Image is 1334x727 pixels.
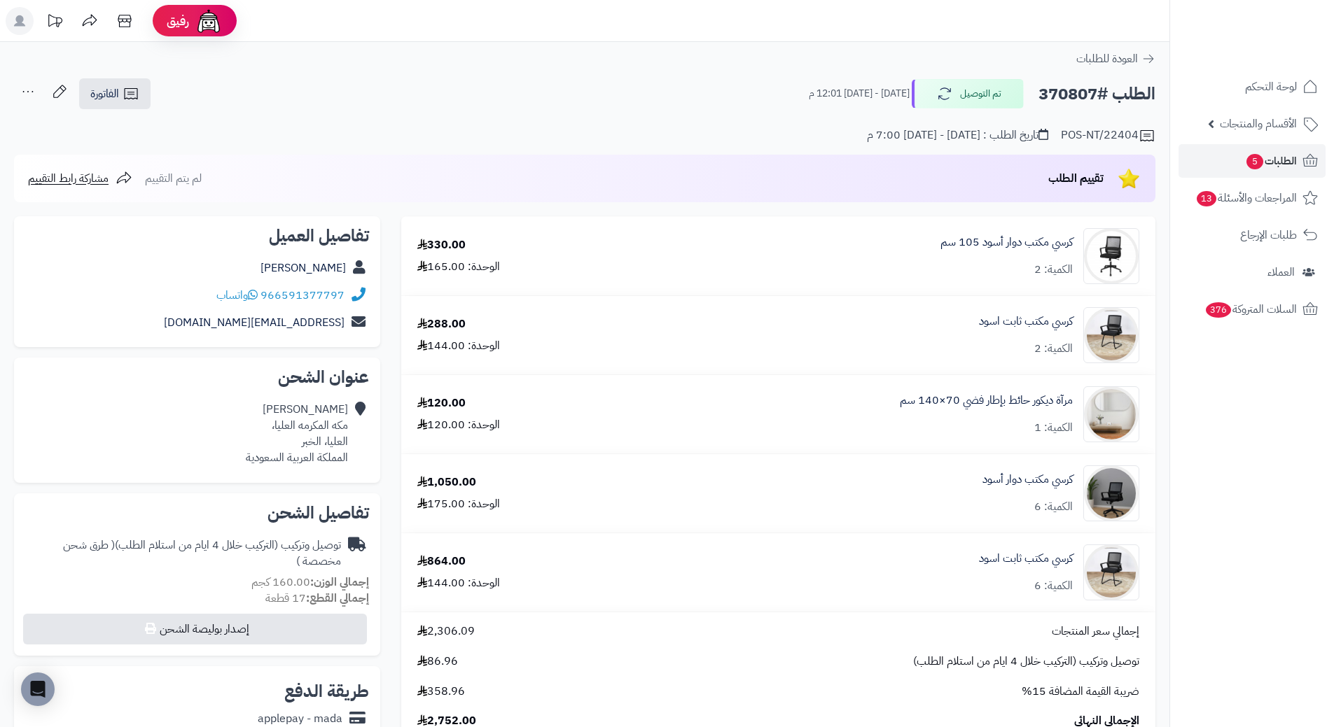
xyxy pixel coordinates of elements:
img: 1746973940-2-90x90.jpg [1084,307,1139,363]
div: [PERSON_NAME] مكه المكرمه العليا، العليا، الخبر المملكة العربية السعودية [246,402,348,465]
span: إجمالي سعر المنتجات [1052,623,1139,640]
button: تم التوصيل [912,79,1024,108]
a: واتساب [216,287,258,304]
a: 966591377797 [260,287,345,304]
div: الكمية: 2 [1034,341,1073,357]
a: العملاء [1179,255,1326,289]
span: تقييم الطلب [1048,170,1104,187]
div: applepay - mada [258,711,342,727]
span: مشاركة رابط التقييم [28,170,109,187]
h2: تفاصيل الشحن [25,504,369,521]
span: توصيل وتركيب (التركيب خلال 4 ايام من استلام الطلب) [913,654,1139,670]
strong: إجمالي القطع: [306,590,369,607]
strong: إجمالي الوزن: [310,574,369,591]
img: logo-2.png [1239,32,1321,62]
span: العودة للطلبات [1076,50,1138,67]
a: طلبات الإرجاع [1179,218,1326,252]
img: ai-face.png [195,7,223,35]
span: طلبات الإرجاع [1240,225,1297,245]
div: الوحدة: 144.00 [417,338,500,354]
a: مشاركة رابط التقييم [28,170,132,187]
span: 358.96 [417,684,465,700]
a: مرآة ديكور حائط بإطار فضي 70×140 سم [900,393,1073,409]
span: لم يتم التقييم [145,170,202,187]
img: 1753945823-1-90x90.jpg [1084,465,1139,521]
div: الوحدة: 165.00 [417,259,500,275]
span: 86.96 [417,654,458,670]
span: الطلبات [1245,151,1297,171]
a: كرسي مكتب دوار أسود 105 سم [940,234,1073,250]
div: الكمية: 6 [1034,578,1073,594]
div: Open Intercom Messenger [21,672,55,706]
div: الكمية: 1 [1034,420,1073,436]
small: 160.00 كجم [251,574,369,591]
a: كرسي مكتب دوار أسود [982,472,1073,488]
a: [EMAIL_ADDRESS][DOMAIN_NAME] [164,314,345,331]
div: الوحدة: 175.00 [417,496,500,512]
div: تاريخ الطلب : [DATE] - [DATE] 7:00 م [867,127,1048,143]
h2: الطلب #370807 [1038,80,1155,108]
button: إصدار بوليصة الشحن [23,614,367,644]
div: الوحدة: 120.00 [417,417,500,433]
small: 17 قطعة [265,590,369,607]
a: [PERSON_NAME] [260,260,346,276]
span: 13 [1197,191,1217,207]
h2: عنوان الشحن [25,369,369,386]
span: 2,306.09 [417,623,475,640]
span: الفاتورة [90,85,119,102]
span: 5 [1246,154,1264,170]
img: 1746973940-2-90x90.jpg [1084,544,1139,600]
div: POS-NT/22404 [1061,127,1155,144]
a: تحديثات المنصة [37,7,72,38]
a: كرسي مكتب ثابت اسود [979,551,1073,567]
span: المراجعات والأسئلة [1195,188,1297,208]
h2: طريقة الدفع [284,683,369,700]
img: 1753786058-1-90x90.jpg [1084,386,1139,442]
div: 864.00 [417,553,466,570]
a: المراجعات والأسئلة13 [1179,181,1326,215]
a: العودة للطلبات [1076,50,1155,67]
small: [DATE] - [DATE] 12:01 م [809,87,910,101]
div: 120.00 [417,395,466,411]
span: 376 [1206,302,1232,318]
a: الطلبات5 [1179,144,1326,178]
span: ( طرق شحن مخصصة ) [63,537,341,570]
div: 1,050.00 [417,474,476,490]
div: الكمية: 2 [1034,262,1073,278]
a: الفاتورة [79,78,151,109]
span: لوحة التحكم [1245,77,1297,97]
span: السلات المتروكة [1204,299,1297,319]
div: الوحدة: 144.00 [417,575,500,591]
h2: تفاصيل العميل [25,227,369,244]
a: السلات المتروكة376 [1179,292,1326,326]
img: 1728834148-110102090195-90x90.jpg [1084,228,1139,284]
div: 330.00 [417,237,466,253]
span: العملاء [1267,262,1295,282]
span: ضريبة القيمة المضافة 15% [1022,684,1139,700]
span: رفيق [167,13,189,29]
div: توصيل وتركيب (التركيب خلال 4 ايام من استلام الطلب) [25,537,341,570]
div: الكمية: 6 [1034,499,1073,515]
a: لوحة التحكم [1179,70,1326,104]
div: 288.00 [417,316,466,332]
a: كرسي مكتب ثابت اسود [979,313,1073,330]
span: الأقسام والمنتجات [1220,114,1297,134]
